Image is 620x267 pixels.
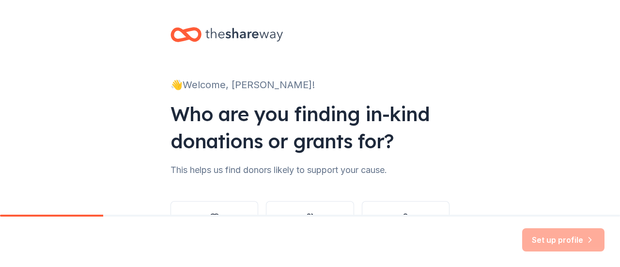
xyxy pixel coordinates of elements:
[170,77,449,93] div: 👋 Welcome, [PERSON_NAME]!
[266,201,354,248] button: Other group
[170,162,449,178] div: This helps us find donors likely to support your cause.
[170,201,258,248] button: Nonprofit
[362,201,449,248] button: Individual
[170,100,449,155] div: Who are you finding in-kind donations or grants for?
